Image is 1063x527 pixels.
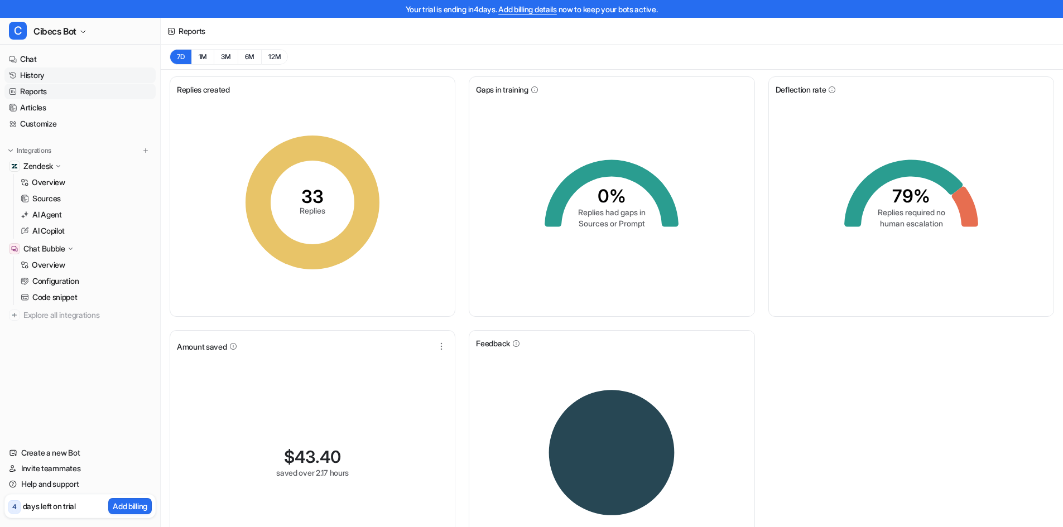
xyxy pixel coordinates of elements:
[4,116,156,132] a: Customize
[9,22,27,40] span: C
[11,245,18,252] img: Chat Bubble
[113,500,147,512] p: Add billing
[142,147,150,154] img: menu_add.svg
[23,243,65,254] p: Chat Bubble
[16,273,156,289] a: Configuration
[32,292,78,303] p: Code snippet
[33,23,76,39] span: Cibecs Bot
[191,49,214,65] button: 1M
[108,498,152,514] button: Add billing
[877,207,945,217] tspan: Replies required no
[214,49,238,65] button: 3M
[4,145,55,156] button: Integrations
[23,500,76,512] p: days left on trial
[12,502,17,512] p: 4
[23,306,151,324] span: Explore all integrations
[32,193,61,204] p: Sources
[4,307,156,323] a: Explore all integrations
[498,4,557,14] a: Add billing details
[16,191,156,206] a: Sources
[4,445,156,461] a: Create a new Bot
[32,275,79,287] p: Configuration
[598,185,626,207] tspan: 0%
[9,310,20,321] img: explore all integrations
[4,461,156,476] a: Invite teammates
[177,341,227,352] span: Amount saved
[179,25,205,37] div: Reports
[300,206,325,215] tspan: Replies
[284,447,341,467] div: $
[170,49,191,65] button: 7D
[16,175,156,190] a: Overview
[32,225,65,236] p: AI Copilot
[32,259,65,270] p: Overview
[16,289,156,305] a: Code snippet
[238,49,262,65] button: 6M
[4,84,156,99] a: Reports
[16,223,156,239] a: AI Copilot
[32,177,65,188] p: Overview
[4,51,156,67] a: Chat
[11,163,18,170] img: Zendesk
[276,467,349,478] div: saved over 2.17 hours
[892,185,930,207] tspan: 79%
[579,219,645,228] tspan: Sources or Prompt
[16,257,156,273] a: Overview
[301,186,324,207] tspan: 33
[17,146,51,155] p: Integrations
[16,207,156,223] a: AI Agent
[295,447,341,467] span: 43.40
[23,161,53,172] p: Zendesk
[177,84,230,95] span: Replies created
[476,84,528,95] span: Gaps in training
[776,84,826,95] span: Deflection rate
[4,100,156,115] a: Articles
[32,209,62,220] p: AI Agent
[578,207,646,217] tspan: Replies had gaps in
[4,67,156,83] a: History
[7,147,15,154] img: expand menu
[476,337,510,349] span: Feedback
[4,476,156,492] a: Help and support
[879,219,942,228] tspan: human escalation
[261,49,288,65] button: 12M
